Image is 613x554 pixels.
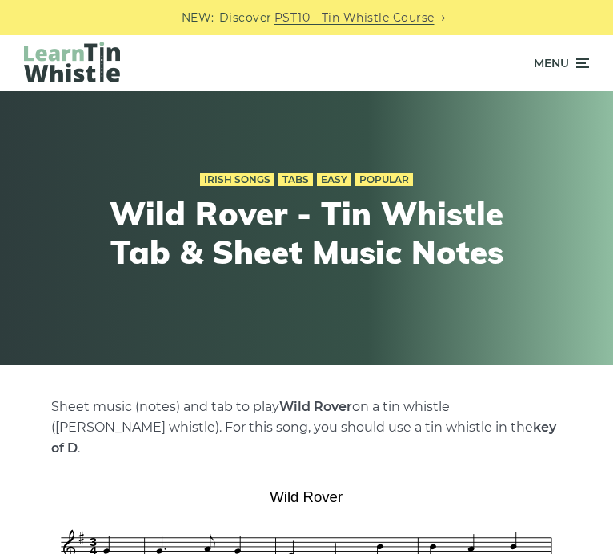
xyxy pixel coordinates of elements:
[200,173,274,186] a: Irish Songs
[534,43,569,83] span: Menu
[278,173,313,186] a: Tabs
[51,397,562,459] p: Sheet music (notes) and tab to play on a tin whistle ([PERSON_NAME] whistle). For this song, you ...
[317,173,351,186] a: Easy
[90,194,523,271] h1: Wild Rover - Tin Whistle Tab & Sheet Music Notes
[355,173,413,186] a: Popular
[24,42,120,82] img: LearnTinWhistle.com
[279,399,352,414] strong: Wild Rover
